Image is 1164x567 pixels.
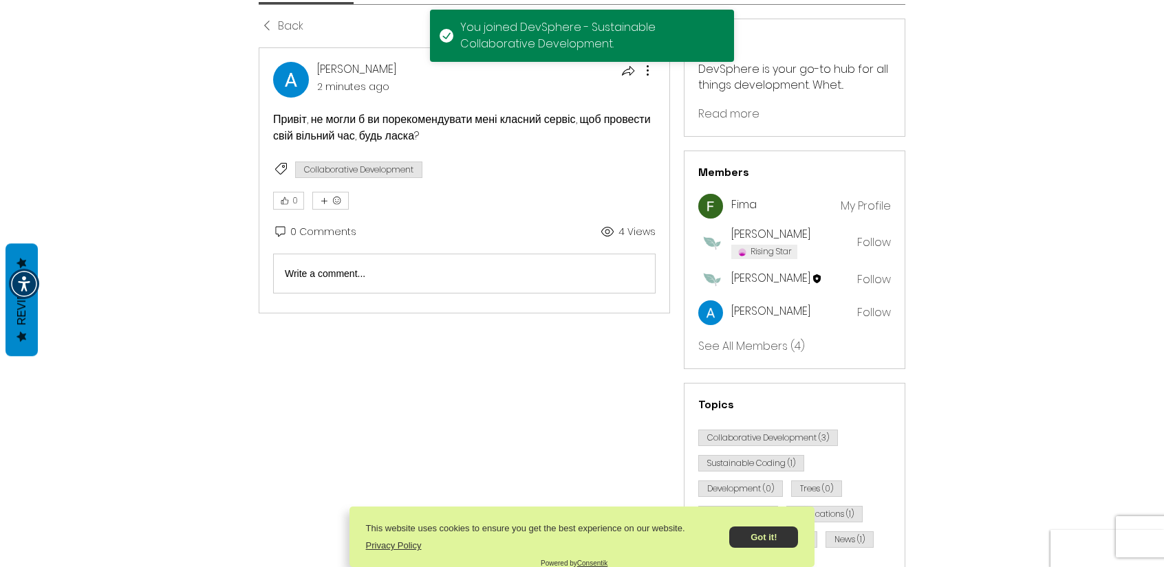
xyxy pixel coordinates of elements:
[841,198,891,214] span: My Profile
[577,559,607,567] a: Consentik
[729,526,798,548] button: Got it!
[731,227,810,242] a: Aaron Levin
[857,305,891,320] button: Follow
[698,107,759,122] a: Read more
[273,62,309,98] img: Andriy
[857,235,891,250] button: Follow
[698,502,778,522] a: Reforestation (1)
[6,243,38,356] button: Reviews
[698,300,723,325] img: Andriy
[698,165,891,180] h2: Members
[731,303,810,319] span: [PERSON_NAME]
[698,231,723,256] img: Aaron Levin
[707,458,795,469] span: Sustainable Coding (1)
[698,62,891,93] p: DevSphere is your go-to hub for all things development. Whet ...
[292,197,298,205] span: 0
[290,225,356,238] span: 0 Comments
[366,523,685,533] p: This website uses cookies to ensure you get the best experience on our website.
[618,225,656,239] span: 4 Views
[304,164,413,175] span: Collaborative Development
[841,199,891,214] button: My Profile
[698,339,805,354] a: See All Members (4)
[731,270,810,286] span: [PERSON_NAME]
[698,452,804,471] a: Sustainable Coding (1)
[826,528,874,548] a: News (1)
[295,158,422,178] a: Collaborative Development
[795,509,854,520] span: Applications (1)
[737,247,748,258] img: ff142ffc943c4f81b41de641ab4d0509.svg
[698,194,723,219] img: Fima
[317,80,389,93] a: 2 minutes ago
[278,18,303,34] span: Back
[731,304,810,319] a: Andriy
[1006,508,1164,567] iframe: Wix Chat
[810,272,824,286] svg: Admin
[9,269,39,299] div: Accessibility Menu
[698,267,723,292] img: Aaron Levin
[857,272,891,287] button: Follow
[541,559,607,567] p: Powered by
[698,397,891,412] h2: Topics
[751,246,792,258] p: Rising Star
[791,477,842,497] a: Trees (0)
[698,477,783,497] a: Development (0)
[731,197,757,212] a: Fima
[707,483,774,494] span: Development (0)
[698,338,805,354] span: See All Members (4)
[273,225,356,239] button: 0 Comments
[698,33,891,48] h2: About
[698,106,759,122] span: Read more
[317,61,396,77] span: [PERSON_NAME]
[366,540,422,551] a: Privacy Policy
[731,271,810,286] a: Aaron Levin
[834,534,865,545] span: News (1)
[1050,530,1164,567] iframe: Google Відгуки клієнтів
[285,268,365,279] span: Write a comment...
[317,61,396,77] a: Andriy
[312,192,349,210] button: More reactions
[460,19,724,52] p: You joined DevSphere - Sustainable Collaborative Development.
[273,192,304,210] button: 👍 0
[786,502,863,522] a: Applications (1)
[707,432,829,443] span: Collaborative Development (3)
[273,111,654,144] span: Привіт, не могли б ви порекомендувати мені класний сервіс, щоб провести свій вільний час, будь ла...
[731,226,810,242] span: [PERSON_NAME]
[800,483,833,494] span: Trees (0)
[698,426,838,446] a: Collaborative Development (3)
[274,254,655,293] button: Write a comment...
[259,19,303,34] a: Back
